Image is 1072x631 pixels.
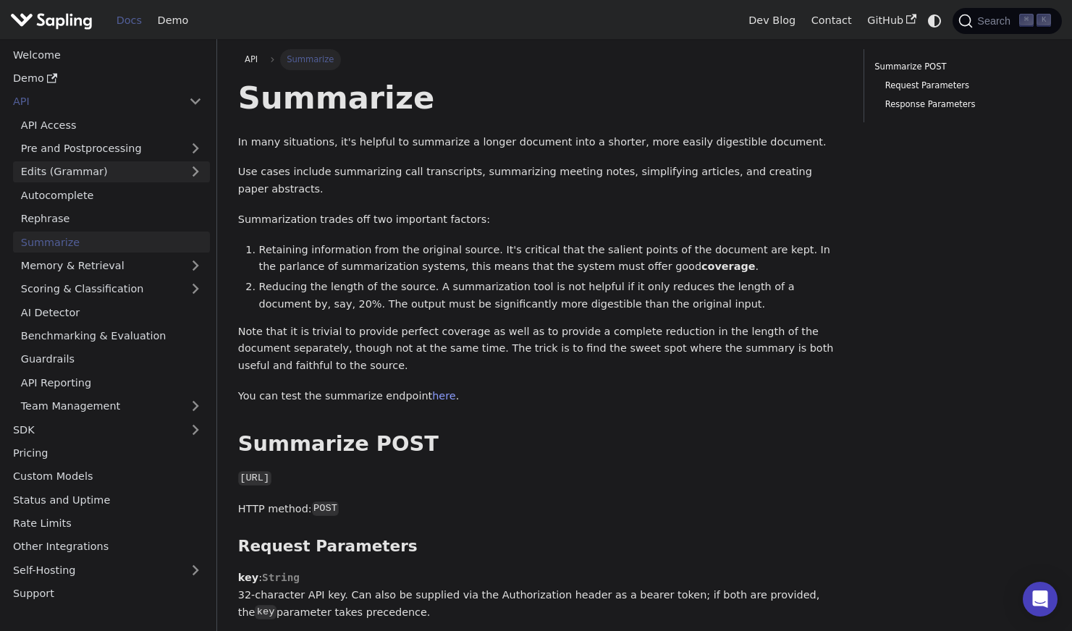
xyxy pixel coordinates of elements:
a: Demo [5,68,210,89]
a: here [432,390,455,402]
a: Demo [150,9,196,32]
div: Open Intercom Messenger [1023,582,1058,617]
code: key [255,605,276,619]
kbd: ⌘ [1019,14,1034,27]
a: Pre and Postprocessing [13,138,210,159]
a: Rephrase [13,208,210,229]
a: Pricing [5,443,210,464]
code: [URL] [238,471,271,486]
a: Status and Uptime [5,489,210,510]
a: Docs [109,9,150,32]
a: Team Management [13,396,210,417]
span: Summarize [280,49,341,69]
a: Self-Hosting [5,559,210,580]
a: Memory & Retrieval [13,255,210,276]
img: Sapling.ai [10,10,93,31]
strong: coverage [701,261,755,272]
span: String [262,572,300,583]
a: API [238,49,265,69]
code: POST [312,501,339,516]
button: Expand sidebar category 'SDK' [181,419,210,440]
p: Use cases include summarizing call transcripts, summarizing meeting notes, simplifying articles, ... [238,164,843,198]
li: Reducing the length of the source. A summarization tool is not helpful if it only reduces the len... [259,279,843,313]
a: Contact [803,9,860,32]
p: HTTP method: [238,501,843,518]
h3: Request Parameters [238,537,843,556]
a: Benchmarking & Evaluation [13,326,210,347]
p: You can test the summarize endpoint . [238,388,843,405]
p: In many situations, it's helpful to summarize a longer document into a shorter, more easily diges... [238,134,843,151]
h1: Summarize [238,78,843,117]
button: Switch between dark and light mode (currently system mode) [924,10,945,31]
a: Autocomplete [13,185,210,206]
a: Scoring & Classification [13,279,210,300]
kbd: K [1037,14,1051,27]
button: Collapse sidebar category 'API' [181,91,210,112]
a: Request Parameters [885,79,1041,93]
a: API Access [13,114,210,135]
button: Search (Command+K) [953,8,1061,34]
a: Sapling.ai [10,10,98,31]
p: Summarization trades off two important factors: [238,211,843,229]
a: Dev Blog [740,9,803,32]
a: GitHub [859,9,924,32]
a: Edits (Grammar) [13,161,210,182]
a: Summarize POST [874,60,1046,74]
a: API Reporting [13,372,210,393]
span: API [245,54,258,64]
a: Custom Models [5,466,210,487]
li: Retaining information from the original source. It's critical that the salient points of the docu... [259,242,843,276]
p: : 32-character API key. Can also be supplied via the Authorization header as a bearer token; if b... [238,569,843,621]
a: Guardrails [13,349,210,370]
a: API [5,91,181,112]
a: Welcome [5,44,210,65]
nav: Breadcrumbs [238,49,843,69]
a: AI Detector [13,302,210,323]
a: SDK [5,419,181,440]
h2: Summarize POST [238,431,843,457]
a: Other Integrations [5,536,210,557]
a: Summarize [13,232,210,253]
span: Search [973,15,1019,27]
a: Support [5,583,210,604]
strong: key [238,572,258,583]
p: Note that it is trivial to provide perfect coverage as well as to provide a complete reduction in... [238,323,843,375]
a: Response Parameters [885,98,1041,111]
a: Rate Limits [5,513,210,534]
